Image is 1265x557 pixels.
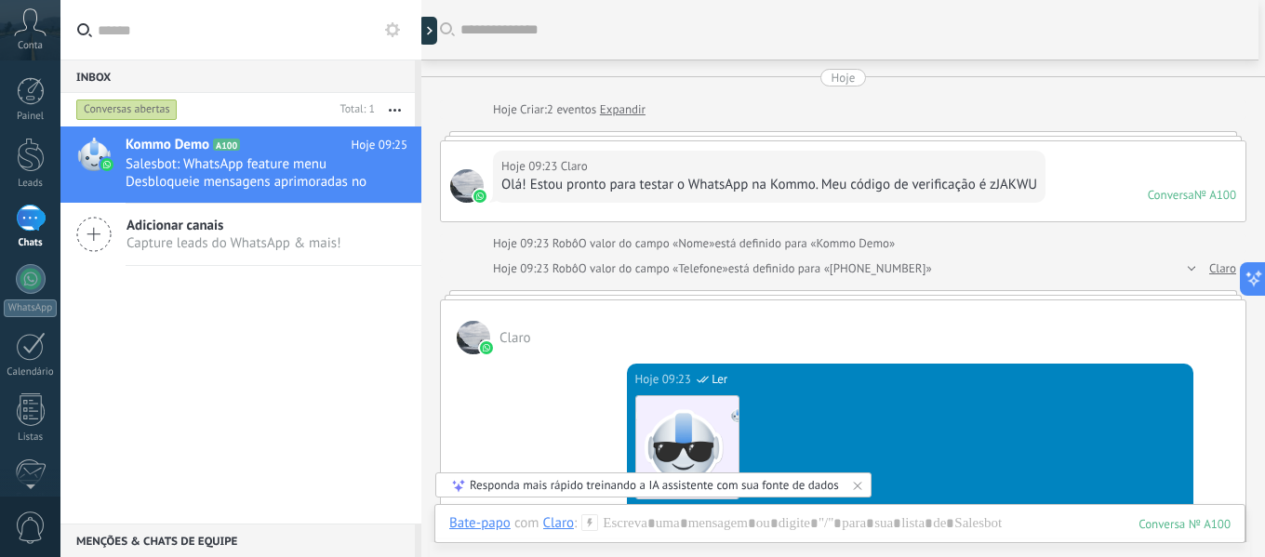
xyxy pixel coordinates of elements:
div: Claro [543,514,575,531]
div: Inbox [60,60,415,93]
img: waba.svg [100,158,113,171]
span: Claro [457,321,490,354]
div: WhatsApp [4,299,57,317]
span: Robô [553,235,579,251]
span: 2 eventos [547,100,596,119]
span: Kommo Demo [126,136,209,154]
a: Kommo Demo A100 Hoje 09:25 Salesbot: WhatsApp feature menu Desbloqueie mensagens aprimoradas no W... [60,126,421,203]
div: Total: 1 [333,100,375,119]
div: Painel [4,111,58,123]
div: Hoje 09:23 [493,234,553,253]
span: : [574,514,577,533]
div: Conversas abertas [76,99,178,121]
span: Conta [18,40,43,52]
div: Leads [4,178,58,190]
div: Conversa [1148,187,1194,203]
span: Robô [553,260,579,276]
span: O valor do campo «Telefone» [579,259,728,278]
span: Salesbot: WhatsApp feature menu Desbloqueie mensagens aprimoradas no WhatsApp! Clique em "Saiba m... [126,155,372,191]
div: Hoje [493,100,520,119]
div: Hoje 09:23 [493,259,553,278]
div: Chats [4,237,58,249]
span: está definido para «Kommo Demo» [714,234,895,253]
span: O valor do campo «Nome» [579,234,715,253]
img: 183.png [636,396,739,498]
div: Hoje 09:23 [501,157,561,176]
span: Hoje 09:25 [352,136,407,154]
div: Hoje 09:23 [635,370,695,389]
span: A100 [213,139,240,151]
div: Responda mais rápido treinando a IA assistente com sua fonte de dados [470,477,839,493]
div: 100 [1138,516,1231,532]
div: Mostrar [419,17,437,45]
span: Claro [450,169,484,203]
span: está definido para «[PHONE_NUMBER]» [728,259,932,278]
div: Calendário [4,366,58,378]
div: Listas [4,431,58,444]
a: Claro [1209,259,1236,278]
span: Adicionar canais [126,217,341,234]
div: Olá! Estou pronto para testar o WhatsApp na Kommo. Meu código de verificação é zJAKWU [501,176,1037,194]
span: com [514,514,539,533]
span: Capture leads do WhatsApp & mais! [126,234,341,252]
span: Ler [712,370,727,389]
div: № A100 [1194,187,1236,203]
div: Menções & Chats de equipe [60,524,415,557]
button: Mais [375,93,415,126]
span: Claro [499,329,531,347]
img: waba.svg [473,190,486,203]
div: Hoje [832,69,856,86]
img: waba.svg [480,341,493,354]
div: Criar: [493,100,646,119]
span: Claro [561,157,588,176]
a: Expandir [600,100,646,119]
